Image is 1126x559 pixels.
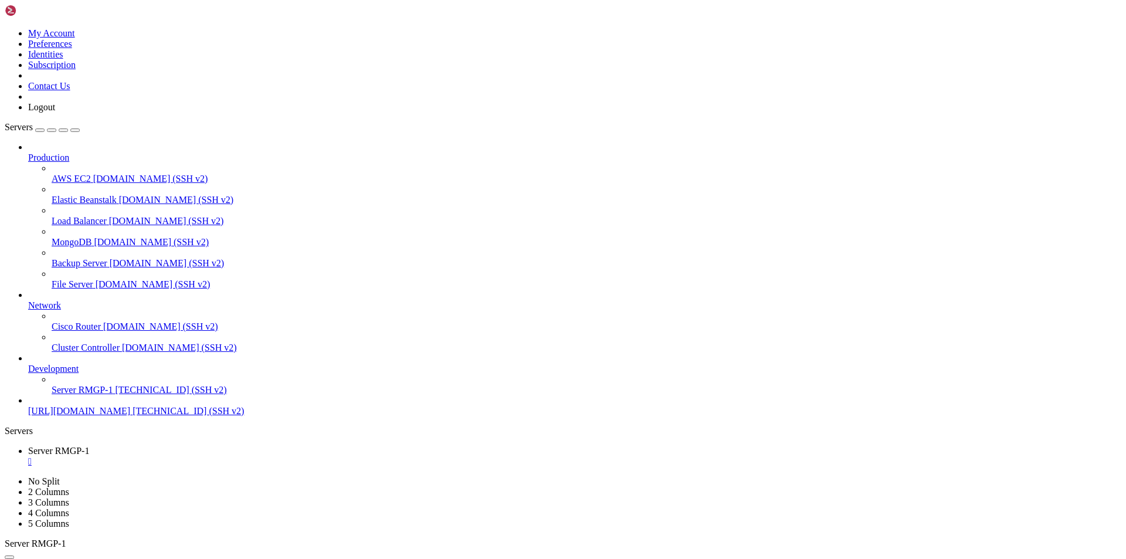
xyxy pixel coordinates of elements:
a: AWS EC2 [DOMAIN_NAME] (SSH v2) [52,174,1121,184]
li: MongoDB [DOMAIN_NAME] (SSH v2) [52,226,1121,248]
a: Development [28,364,1121,374]
a: Cisco Router [DOMAIN_NAME] (SSH v2) [52,321,1121,332]
li: Load Balancer [DOMAIN_NAME] (SSH v2) [52,205,1121,226]
a: Server RMGP-1 [28,446,1121,467]
li: Elastic Beanstalk [DOMAIN_NAME] (SSH v2) [52,184,1121,205]
span: MongoDB [52,237,91,247]
li: Server RMGP-1 [TECHNICAL_ID] (SSH v2) [52,374,1121,395]
span: [DOMAIN_NAME] (SSH v2) [96,279,211,289]
span: [TECHNICAL_ID] (SSH v2) [133,406,244,416]
a: 5 Columns [28,519,69,528]
span: [URL][DOMAIN_NAME] [28,406,130,416]
a: Logout [28,102,55,112]
a: MongoDB [DOMAIN_NAME] (SSH v2) [52,237,1121,248]
a: Cluster Controller [DOMAIN_NAME] (SSH v2) [52,343,1121,353]
span: Network [28,300,61,310]
a: 3 Columns [28,497,69,507]
a: Subscription [28,60,76,70]
span: File Server [52,279,93,289]
span: [TECHNICAL_ID] (SSH v2) [115,385,226,395]
li: Backup Server [DOMAIN_NAME] (SSH v2) [52,248,1121,269]
a: Network [28,300,1121,311]
span: Backup Server [52,258,107,268]
span: Cluster Controller [52,343,120,353]
li: File Server [DOMAIN_NAME] (SSH v2) [52,269,1121,290]
a: 4 Columns [28,508,69,518]
span: AWS EC2 [52,174,91,184]
span: Server RMGP-1 [28,446,89,456]
span: Servers [5,122,33,132]
span: Load Balancer [52,216,107,226]
a: [URL][DOMAIN_NAME] [TECHNICAL_ID] (SSH v2) [28,406,1121,416]
span: Development [28,364,79,374]
li: Cisco Router [DOMAIN_NAME] (SSH v2) [52,311,1121,332]
span: [DOMAIN_NAME] (SSH v2) [110,258,225,268]
span: [DOMAIN_NAME] (SSH v2) [119,195,234,205]
span: Elastic Beanstalk [52,195,117,205]
a: No Split [28,476,60,486]
span: [DOMAIN_NAME] (SSH v2) [103,321,218,331]
a: Backup Server [DOMAIN_NAME] (SSH v2) [52,258,1121,269]
a: Identities [28,49,63,59]
li: Cluster Controller [DOMAIN_NAME] (SSH v2) [52,332,1121,353]
img: Shellngn [5,5,72,16]
a: Servers [5,122,80,132]
a: Server RMGP-1 [TECHNICAL_ID] (SSH v2) [52,385,1121,395]
li: AWS EC2 [DOMAIN_NAME] (SSH v2) [52,163,1121,184]
a: File Server [DOMAIN_NAME] (SSH v2) [52,279,1121,290]
a: 2 Columns [28,487,69,497]
a: Load Balancer [DOMAIN_NAME] (SSH v2) [52,216,1121,226]
span: Cisco Router [52,321,101,331]
span: [DOMAIN_NAME] (SSH v2) [93,174,208,184]
a: Contact Us [28,81,70,91]
span: [DOMAIN_NAME] (SSH v2) [122,343,237,353]
a:  [28,456,1121,467]
span: [DOMAIN_NAME] (SSH v2) [109,216,224,226]
li: Network [28,290,1121,353]
li: Production [28,142,1121,290]
a: Preferences [28,39,72,49]
a: My Account [28,28,75,38]
a: Production [28,153,1121,163]
span: [DOMAIN_NAME] (SSH v2) [94,237,209,247]
li: [URL][DOMAIN_NAME] [TECHNICAL_ID] (SSH v2) [28,395,1121,416]
span: Production [28,153,69,162]
a: Elastic Beanstalk [DOMAIN_NAME] (SSH v2) [52,195,1121,205]
span: Server RMGP-1 [52,385,113,395]
div: Servers [5,426,1121,436]
li: Development [28,353,1121,395]
span: Server RMGP-1 [5,538,66,548]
